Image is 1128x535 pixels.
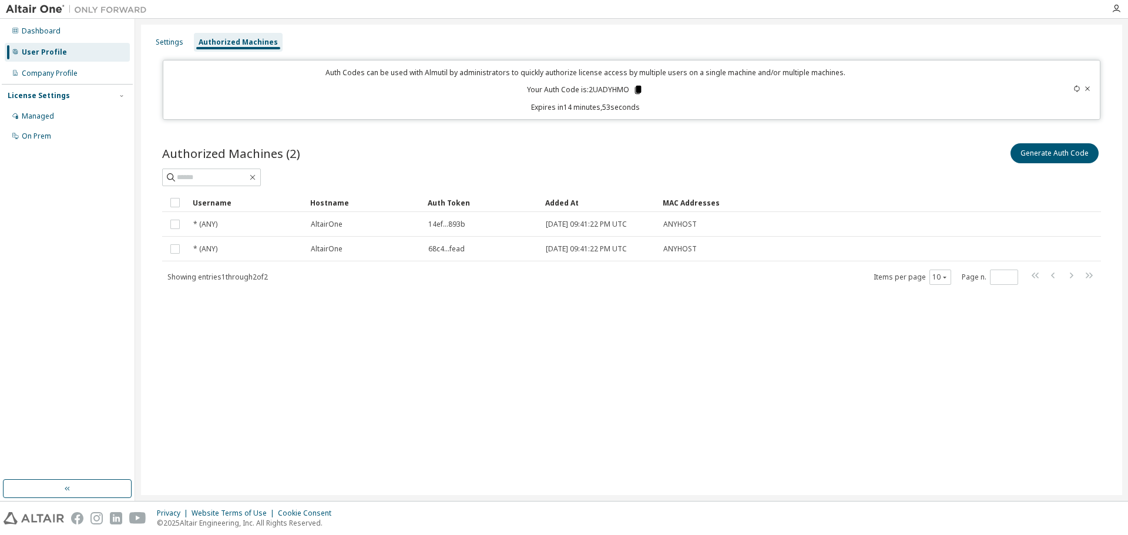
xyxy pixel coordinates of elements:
span: AltairOne [311,244,343,254]
span: * (ANY) [193,244,217,254]
div: Managed [22,112,54,121]
span: AltairOne [311,220,343,229]
img: altair_logo.svg [4,512,64,524]
div: Company Profile [22,69,78,78]
div: Privacy [157,509,192,518]
span: [DATE] 09:41:22 PM UTC [546,220,627,229]
img: youtube.svg [129,512,146,524]
span: Page n. [962,270,1018,285]
span: ANYHOST [663,220,697,229]
div: User Profile [22,48,67,57]
div: Cookie Consent [278,509,338,518]
span: Authorized Machines (2) [162,145,300,161]
div: Added At [545,193,653,212]
div: Username [193,193,301,212]
div: Hostname [310,193,418,212]
div: Website Terms of Use [192,509,278,518]
div: On Prem [22,132,51,141]
span: 68c4...fead [428,244,465,254]
div: Authorized Machines [199,38,278,47]
p: Your Auth Code is: 2UADYHMO [527,85,643,95]
img: instagram.svg [90,512,103,524]
button: Generate Auth Code [1010,143,1099,163]
div: Auth Token [428,193,536,212]
span: * (ANY) [193,220,217,229]
div: Dashboard [22,26,61,36]
span: Items per page [874,270,951,285]
p: Auth Codes can be used with Almutil by administrators to quickly authorize license access by mult... [170,68,1001,78]
img: facebook.svg [71,512,83,524]
span: [DATE] 09:41:22 PM UTC [546,244,627,254]
img: Altair One [6,4,153,15]
button: 10 [932,272,948,282]
span: 14ef...893b [428,220,465,229]
span: ANYHOST [663,244,697,254]
p: © 2025 Altair Engineering, Inc. All Rights Reserved. [157,518,338,528]
p: Expires in 14 minutes, 53 seconds [170,102,1001,112]
div: MAC Addresses [663,193,978,212]
div: Settings [156,38,183,47]
span: Showing entries 1 through 2 of 2 [167,272,268,282]
div: License Settings [8,91,70,100]
img: linkedin.svg [110,512,122,524]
